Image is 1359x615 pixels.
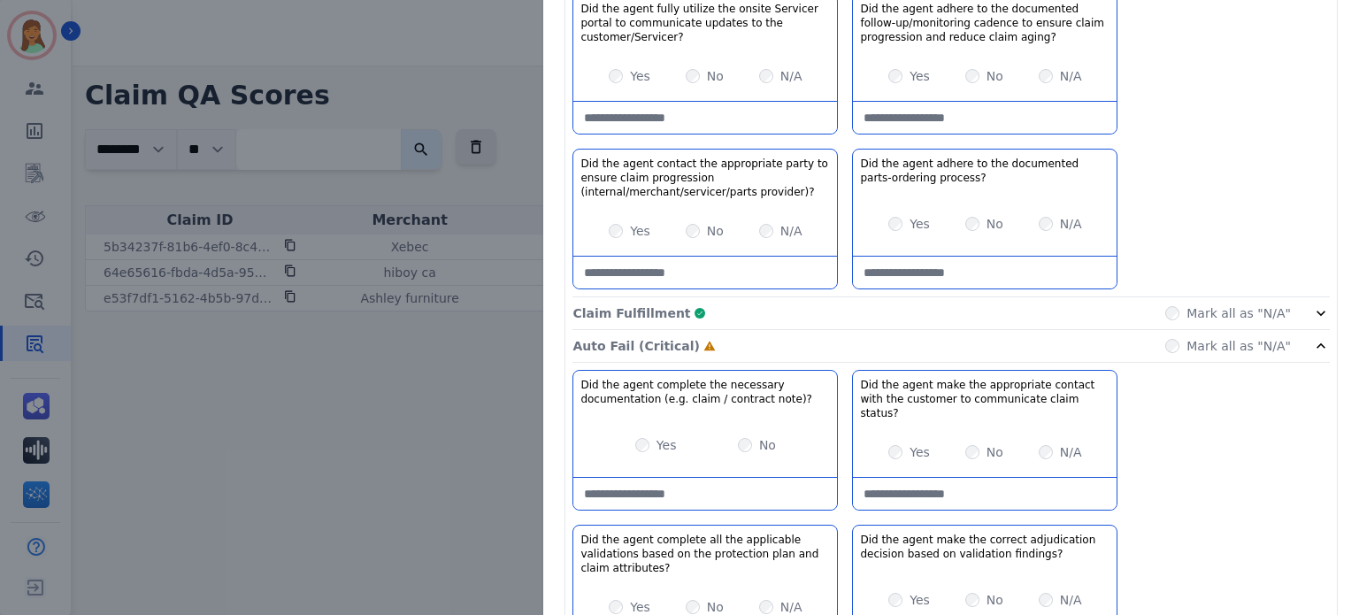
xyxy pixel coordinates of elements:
[707,67,724,85] label: No
[656,436,677,454] label: Yes
[580,157,830,199] h3: Did the agent contact the appropriate party to ensure claim progression (internal/merchant/servic...
[580,533,830,575] h3: Did the agent complete all the applicable validations based on the protection plan and claim attr...
[1060,443,1082,461] label: N/A
[987,443,1003,461] label: No
[1186,304,1291,322] label: Mark all as "N/A"
[707,222,724,240] label: No
[910,215,930,233] label: Yes
[1186,337,1291,355] label: Mark all as "N/A"
[860,533,1109,561] h3: Did the agent make the correct adjudication decision based on validation findings?
[987,215,1003,233] label: No
[630,222,650,240] label: Yes
[910,443,930,461] label: Yes
[910,591,930,609] label: Yes
[860,2,1109,44] h3: Did the agent adhere to the documented follow-up/monitoring cadence to ensure claim progression a...
[1060,67,1082,85] label: N/A
[572,337,699,355] p: Auto Fail (Critical)
[780,67,802,85] label: N/A
[630,67,650,85] label: Yes
[759,436,776,454] label: No
[860,157,1109,185] h3: Did the agent adhere to the documented parts-ordering process?
[910,67,930,85] label: Yes
[987,67,1003,85] label: No
[860,378,1109,420] h3: Did the agent make the appropriate contact with the customer to communicate claim status?
[572,304,690,322] p: Claim Fulfillment
[780,222,802,240] label: N/A
[1060,591,1082,609] label: N/A
[580,2,830,44] h3: Did the agent fully utilize the onsite Servicer portal to communicate updates to the customer/Ser...
[580,378,830,406] h3: Did the agent complete the necessary documentation (e.g. claim / contract note)?
[1060,215,1082,233] label: N/A
[987,591,1003,609] label: No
